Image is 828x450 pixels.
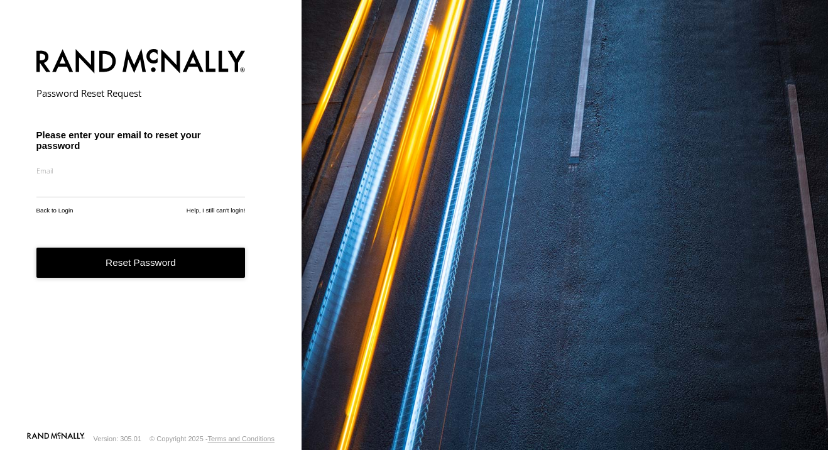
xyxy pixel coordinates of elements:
[36,47,246,79] img: Rand McNally
[187,207,246,214] a: Help, I still can't login!
[150,435,275,442] div: © Copyright 2025 -
[36,87,246,99] h2: Password Reset Request
[36,207,74,214] a: Back to Login
[36,166,246,175] label: Email
[94,435,141,442] div: Version: 305.01
[208,435,275,442] a: Terms and Conditions
[27,432,85,445] a: Visit our Website
[36,248,246,278] button: Reset Password
[36,129,246,151] h3: Please enter your email to reset your password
